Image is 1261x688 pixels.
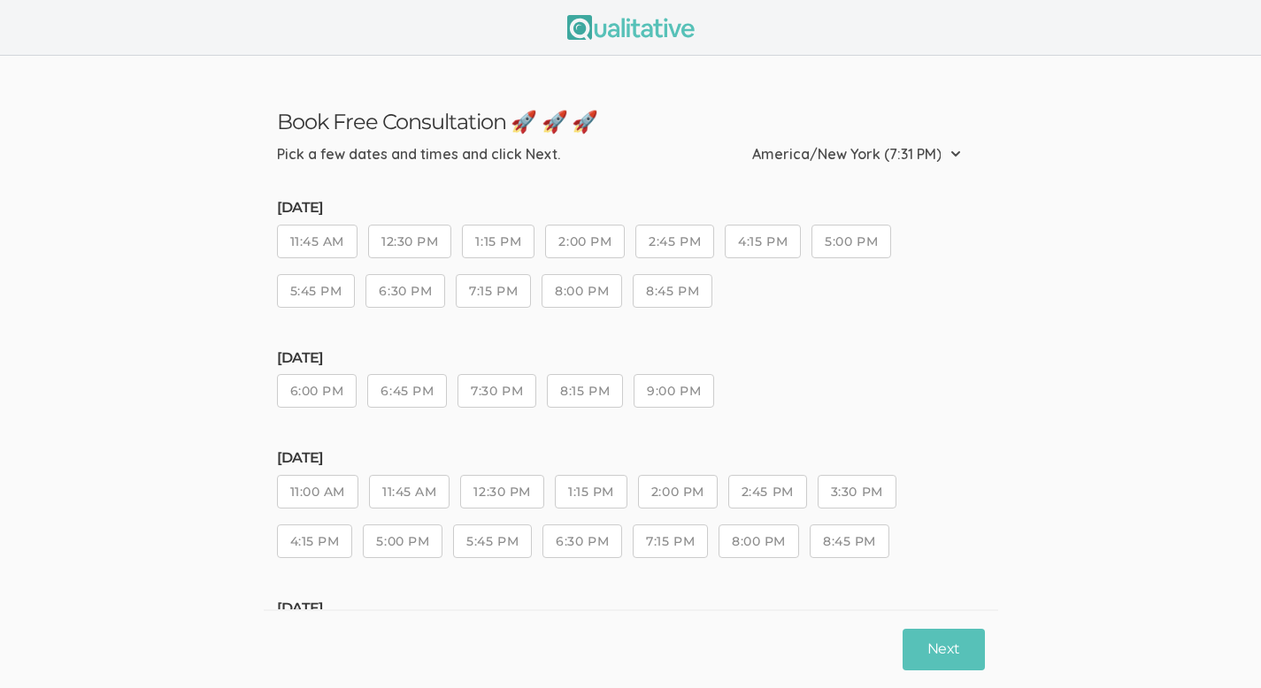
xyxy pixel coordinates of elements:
h5: [DATE] [277,350,985,366]
button: Next [903,629,984,670]
button: 11:45 AM [369,475,450,508]
button: 3:30 PM [818,475,896,508]
div: Pick a few dates and times and click Next. [277,144,560,164]
button: 4:15 PM [277,524,353,558]
button: 7:15 PM [633,524,708,558]
h3: Book Free Consultation 🚀 🚀 🚀 [277,109,985,134]
button: 4:15 PM [725,225,801,258]
button: 11:45 AM [277,225,358,258]
button: 8:15 PM [547,374,623,408]
h5: [DATE] [277,200,985,216]
button: 6:30 PM [365,274,445,308]
button: 1:15 PM [462,225,534,258]
button: 2:00 PM [638,475,718,508]
button: 6:30 PM [542,524,622,558]
button: 2:45 PM [635,225,714,258]
button: 5:45 PM [277,274,356,308]
h5: [DATE] [277,600,985,616]
button: 12:30 PM [460,475,543,508]
button: 5:45 PM [453,524,532,558]
button: 5:00 PM [811,225,891,258]
button: 7:15 PM [456,274,531,308]
button: 1:15 PM [555,475,627,508]
button: 7:30 PM [457,374,536,408]
button: 8:45 PM [810,524,889,558]
button: 8:45 PM [633,274,712,308]
button: 6:00 PM [277,374,358,408]
button: 11:00 AM [277,475,358,508]
button: 2:00 PM [545,225,625,258]
img: Qualitative [567,15,695,40]
button: 6:45 PM [367,374,447,408]
h5: [DATE] [277,450,985,466]
button: 12:30 PM [368,225,451,258]
button: 5:00 PM [363,524,442,558]
button: 9:00 PM [634,374,714,408]
button: 8:00 PM [542,274,622,308]
button: 2:45 PM [728,475,807,508]
button: 8:00 PM [719,524,799,558]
